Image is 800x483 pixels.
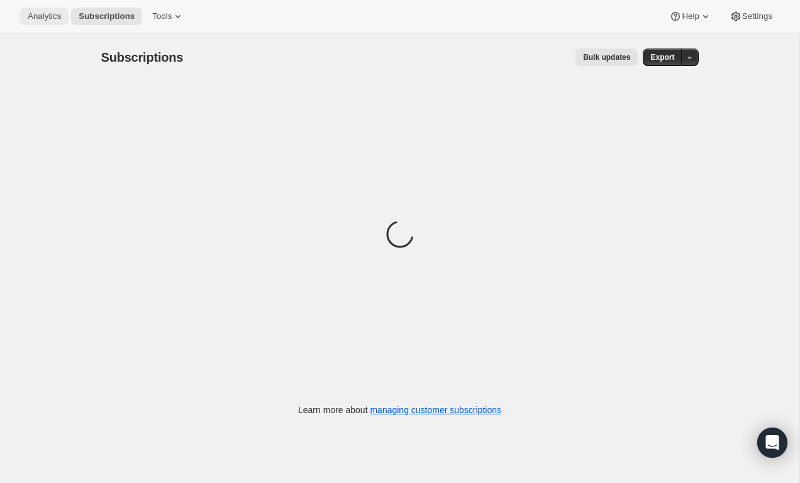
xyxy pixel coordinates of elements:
[662,8,719,25] button: Help
[757,428,787,458] div: Open Intercom Messenger
[152,11,172,21] span: Tools
[20,8,69,25] button: Analytics
[643,48,682,66] button: Export
[28,11,61,21] span: Analytics
[650,52,674,62] span: Export
[145,8,192,25] button: Tools
[298,404,501,416] p: Learn more about
[79,11,135,21] span: Subscriptions
[583,52,630,62] span: Bulk updates
[742,11,772,21] span: Settings
[71,8,142,25] button: Subscriptions
[370,405,501,415] a: managing customer subscriptions
[575,48,638,66] button: Bulk updates
[101,50,184,64] span: Subscriptions
[722,8,780,25] button: Settings
[682,11,699,21] span: Help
